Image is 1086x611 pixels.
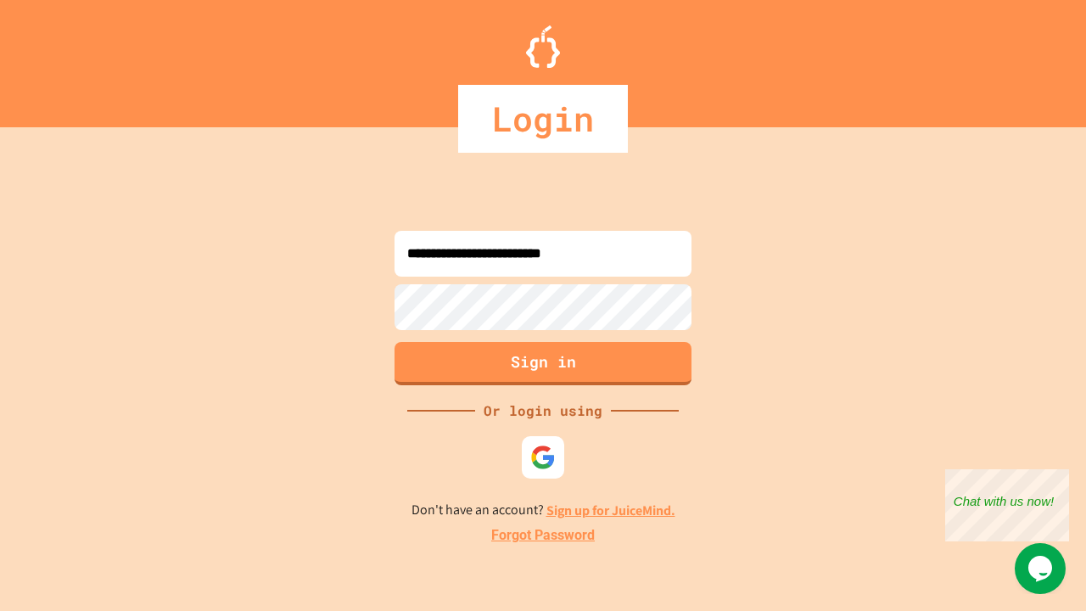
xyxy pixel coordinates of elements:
button: Sign in [395,342,691,385]
img: Logo.svg [526,25,560,68]
div: Or login using [475,401,611,421]
a: Sign up for JuiceMind. [546,502,675,519]
img: google-icon.svg [530,445,556,470]
a: Forgot Password [491,525,595,546]
iframe: chat widget [1015,543,1069,594]
iframe: chat widget [945,469,1069,541]
p: Don't have an account? [411,500,675,521]
div: Login [458,85,628,153]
